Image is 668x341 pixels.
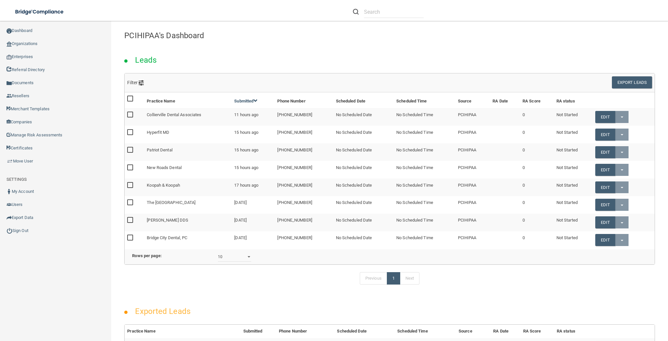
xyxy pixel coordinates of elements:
[333,178,394,196] td: No Scheduled Date
[554,126,593,143] td: Not Started
[7,28,12,34] img: ic_dashboard_dark.d01f4a41.png
[275,178,333,196] td: [PHONE_NUMBER]
[520,178,554,196] td: 0
[275,126,333,143] td: [PHONE_NUMBER]
[232,143,275,161] td: 15 hours ago
[520,108,554,126] td: 0
[333,214,394,231] td: No Scheduled Date
[554,92,593,108] th: RA status
[595,199,615,211] a: Edit
[395,325,456,338] th: Scheduled Time
[400,272,419,285] a: Next
[554,108,593,126] td: Not Started
[595,234,615,246] a: Edit
[275,161,333,178] td: [PHONE_NUMBER]
[232,231,275,249] td: [DATE]
[7,228,12,234] img: ic_power_dark.7ecde6b1.png
[455,108,490,126] td: PCIHIPAA
[455,126,490,143] td: PCIHIPAA
[520,92,554,108] th: RA Score
[455,92,490,108] th: Source
[7,41,12,47] img: organization-icon.f8decf85.png
[394,231,455,249] td: No Scheduled Time
[394,161,455,178] td: No Scheduled Time
[456,325,491,338] th: Source
[232,108,275,126] td: 11 hours ago
[144,231,232,249] td: Bridge City Dental, PC
[7,189,12,194] img: ic_user_dark.df1a06c3.png
[125,325,240,338] th: Practice Name
[595,181,615,194] a: Edit
[7,176,27,183] label: SETTINGS
[455,214,490,231] td: PCIHIPAA
[554,196,593,214] td: Not Started
[7,215,12,220] img: icon-export.b9366987.png
[139,80,144,85] img: icon-filter@2x.21656d0b.png
[333,108,394,126] td: No Scheduled Date
[612,76,652,88] button: Export Leads
[144,161,232,178] td: New Roads Dental
[124,31,655,40] h4: PCIHIPAA's Dashboard
[394,196,455,214] td: No Scheduled Time
[491,325,520,338] th: RA Date
[595,129,615,141] a: Edit
[144,196,232,214] td: The [GEOGRAPHIC_DATA]
[275,108,333,126] td: [PHONE_NUMBER]
[394,143,455,161] td: No Scheduled Time
[129,51,163,69] h2: Leads
[144,143,232,161] td: Patriot Dental
[490,92,520,108] th: RA Date
[333,196,394,214] td: No Scheduled Date
[132,253,161,258] b: Rows per page:
[232,196,275,214] td: [DATE]
[333,143,394,161] td: No Scheduled Date
[394,92,455,108] th: Scheduled Time
[234,99,258,103] a: Submitted
[275,143,333,161] td: [PHONE_NUMBER]
[127,80,144,85] span: Filter
[364,6,424,18] input: Search
[241,325,276,338] th: Submitted
[275,231,333,249] td: [PHONE_NUMBER]
[455,143,490,161] td: PCIHIPAA
[455,178,490,196] td: PCIHIPAA
[7,158,13,164] img: briefcase.64adab9b.png
[144,126,232,143] td: Hyperfit MD
[520,161,554,178] td: 0
[144,178,232,196] td: Koopah & Koopah
[7,55,12,59] img: enterprise.0d942306.png
[595,146,615,158] a: Edit
[595,164,615,176] a: Edit
[334,325,395,338] th: Scheduled Date
[554,178,593,196] td: Not Started
[520,231,554,249] td: 0
[333,231,394,249] td: No Scheduled Date
[129,302,197,320] h2: Exported Leads
[144,108,232,126] td: Collierville Dental Associates
[353,9,359,15] img: ic-search.3b580494.png
[520,143,554,161] td: 0
[275,92,333,108] th: Phone Number
[554,231,593,249] td: Not Started
[520,126,554,143] td: 0
[144,92,232,108] th: Practice Name
[276,325,335,338] th: Phone Number
[7,93,12,99] img: ic_reseller.de258add.png
[394,178,455,196] td: No Scheduled Time
[232,178,275,196] td: 17 hours ago
[360,272,387,285] a: Previous
[520,196,554,214] td: 0
[554,143,593,161] td: Not Started
[10,5,70,19] img: bridge_compliance_login_screen.278c3ca4.svg
[521,325,554,338] th: RA Score
[394,108,455,126] td: No Scheduled Time
[455,231,490,249] td: PCIHIPAA
[144,214,232,231] td: [PERSON_NAME] DDS
[232,214,275,231] td: [DATE]
[394,126,455,143] td: No Scheduled Time
[7,202,12,207] img: icon-users.e205127d.png
[232,126,275,143] td: 15 hours ago
[554,214,593,231] td: Not Started
[275,214,333,231] td: [PHONE_NUMBER]
[387,272,400,285] a: 1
